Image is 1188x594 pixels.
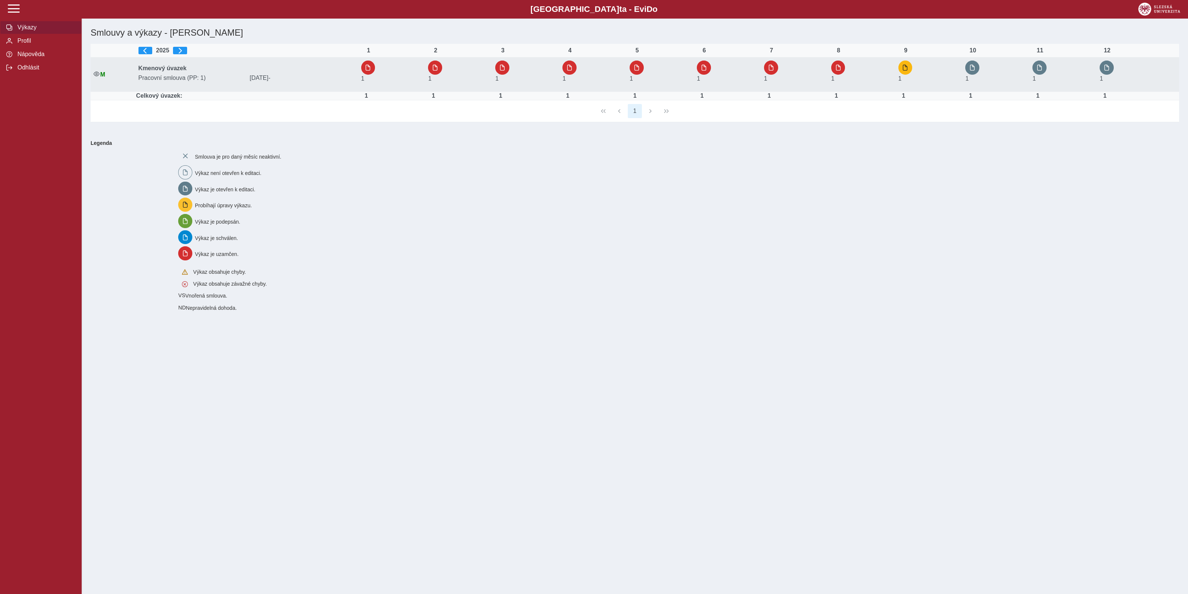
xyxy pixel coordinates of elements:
span: Pracovní smlouva (PP: 1) [136,75,247,81]
span: Smlouva vnořená do kmene [178,292,185,298]
div: 3 [495,47,510,54]
td: Celkový úvazek: [136,92,358,100]
div: Úvazek : 8 h / den. 40 h / týden. [627,92,642,99]
b: Legenda [88,137,1176,149]
div: Úvazek : 8 h / den. 40 h / týden. [426,92,441,99]
div: Úvazek : 8 h / den. 40 h / týden. [560,92,575,99]
span: Výkaz je otevřen k editaci. [195,186,255,192]
span: Výkaz obsahuje závažné chyby. [193,281,267,287]
span: t [619,4,622,14]
div: 5 [630,47,644,54]
span: Probíhají úpravy výkazu. [195,202,252,208]
span: Výkazy [15,24,75,31]
span: Smlouva vnořená do kmene [178,305,186,311]
span: Úvazek : 8 h / den. 40 h / týden. [562,75,566,82]
span: Profil [15,38,75,44]
span: Nepravidelná dohoda. [186,305,237,311]
div: Úvazek : 8 h / den. 40 h / týden. [695,92,709,99]
div: 4 [562,47,577,54]
div: Úvazek : 8 h / den. 40 h / týden. [1030,92,1045,99]
span: Úvazek : 8 h / den. 40 h / týden. [630,75,633,82]
button: 1 [628,104,642,118]
div: 9 [898,47,913,54]
span: Vnořená smlouva. [185,293,227,299]
span: Úvazek : 8 h / den. 40 h / týden. [1100,75,1103,82]
span: Odhlásit [15,64,75,71]
span: Výkaz je uzamčen. [195,251,239,257]
div: Úvazek : 8 h / den. 40 h / týden. [762,92,777,99]
span: Úvazek : 8 h / den. 40 h / týden. [697,75,700,82]
div: 11 [1032,47,1047,54]
span: Úvazek : 8 h / den. 40 h / týden. [831,75,835,82]
span: [DATE] [247,75,358,81]
div: 7 [764,47,779,54]
h1: Smlouvy a výkazy - [PERSON_NAME] [88,25,1000,41]
span: Smlouva je pro daný měsíc neaktivní. [195,154,281,160]
div: Úvazek : 8 h / den. 40 h / týden. [359,92,374,99]
div: 2 [428,47,443,54]
b: Kmenový úvazek [138,65,187,71]
div: 1 [361,47,376,54]
div: Úvazek : 8 h / den. 40 h / týden. [493,92,508,99]
span: Výkaz je podepsán. [195,219,240,225]
span: Údaje souhlasí s údaji v Magionu [100,71,105,78]
div: Úvazek : 8 h / den. 40 h / týden. [1097,92,1112,99]
b: [GEOGRAPHIC_DATA] a - Evi [22,4,1166,14]
div: 8 [831,47,846,54]
span: Výkaz není otevřen k editaci. [195,170,261,176]
span: Úvazek : 8 h / den. 40 h / týden. [495,75,499,82]
span: Úvazek : 8 h / den. 40 h / týden. [965,75,969,82]
img: logo_web_su.png [1138,3,1180,16]
div: Úvazek : 8 h / den. 40 h / týden. [829,92,844,99]
span: o [653,4,658,14]
span: Úvazek : 8 h / den. 40 h / týden. [1032,75,1036,82]
span: Úvazek : 8 h / den. 40 h / týden. [764,75,767,82]
div: 2025 [138,47,355,54]
div: 10 [965,47,980,54]
span: Výkaz obsahuje chyby. [193,269,246,275]
div: 12 [1100,47,1114,54]
div: Úvazek : 8 h / den. 40 h / týden. [896,92,911,99]
span: Nápověda [15,51,75,58]
div: Úvazek : 8 h / den. 40 h / týden. [963,92,978,99]
span: Úvazek : 8 h / den. 40 h / týden. [361,75,365,82]
i: Smlouva je aktivní [94,71,99,77]
span: - [268,75,270,81]
span: Úvazek : 8 h / den. 40 h / týden. [428,75,431,82]
span: Úvazek : 8 h / den. 40 h / týden. [898,75,902,82]
span: D [646,4,652,14]
span: Výkaz je schválen. [195,235,238,241]
div: 6 [697,47,712,54]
